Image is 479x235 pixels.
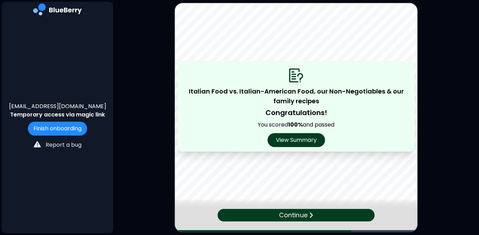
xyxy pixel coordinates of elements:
img: file icon [309,212,313,219]
img: company logo [33,3,82,18]
p: Continue [279,210,307,220]
p: [EMAIL_ADDRESS][DOMAIN_NAME] [9,102,106,111]
p: You scored and passed [182,121,410,129]
button: Finish onboarding [28,122,87,136]
p: Italian Food vs. Italian-American Food, our Non-Negotiables & our family recipes [182,87,410,106]
b: 100 % [288,121,303,129]
button: View Summary [268,133,325,147]
img: file icon [34,141,41,148]
p: Congratulations! [182,107,410,118]
p: Report a bug [46,141,82,149]
a: Finish onboarding [28,124,87,132]
p: Temporary access via magic link [10,111,105,119]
